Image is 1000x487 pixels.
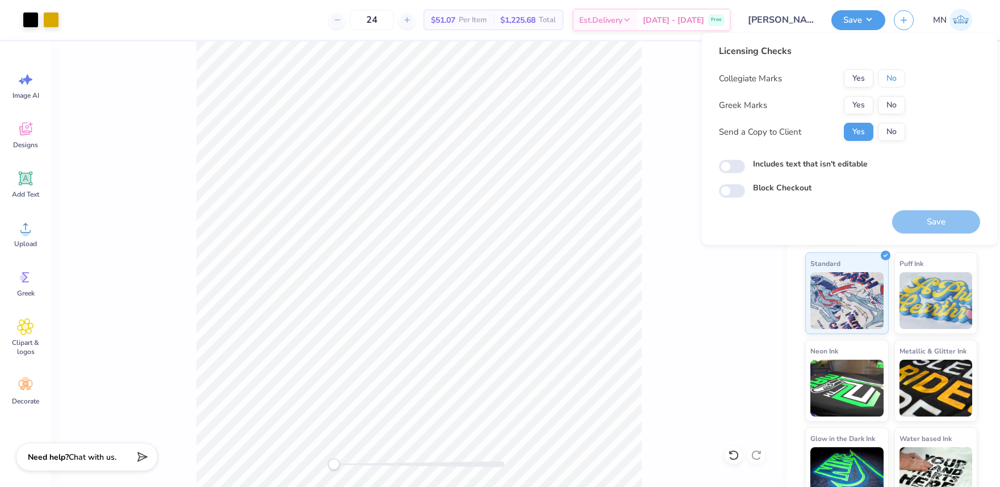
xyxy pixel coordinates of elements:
[810,432,875,444] span: Glow in the Dark Ink
[459,14,487,26] span: Per Item
[539,14,556,26] span: Total
[739,9,823,31] input: Untitled Design
[899,432,952,444] span: Water based Ink
[831,10,885,30] button: Save
[810,360,884,417] img: Neon Ink
[949,9,972,31] img: Mark Navarro
[753,158,868,170] label: Includes text that isn't editable
[328,459,340,470] div: Accessibility label
[579,14,622,26] span: Est. Delivery
[810,345,838,357] span: Neon Ink
[719,72,782,85] div: Collegiate Marks
[431,14,455,26] span: $51.07
[810,272,884,329] img: Standard
[719,44,905,58] div: Licensing Checks
[928,9,977,31] a: MN
[878,123,905,141] button: No
[844,123,873,141] button: Yes
[878,69,905,88] button: No
[14,239,37,248] span: Upload
[28,452,69,463] strong: Need help?
[500,14,535,26] span: $1,225.68
[350,10,394,30] input: – –
[933,14,947,27] span: MN
[7,338,44,356] span: Clipart & logos
[711,16,722,24] span: Free
[69,452,116,463] span: Chat with us.
[13,140,38,149] span: Designs
[17,289,35,298] span: Greek
[844,96,873,114] button: Yes
[12,190,39,199] span: Add Text
[844,69,873,88] button: Yes
[899,360,973,417] img: Metallic & Glitter Ink
[719,99,767,112] div: Greek Marks
[899,345,966,357] span: Metallic & Glitter Ink
[753,182,811,194] label: Block Checkout
[12,397,39,406] span: Decorate
[810,257,840,269] span: Standard
[643,14,704,26] span: [DATE] - [DATE]
[899,257,923,269] span: Puff Ink
[719,126,801,139] div: Send a Copy to Client
[878,96,905,114] button: No
[12,91,39,100] span: Image AI
[899,272,973,329] img: Puff Ink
